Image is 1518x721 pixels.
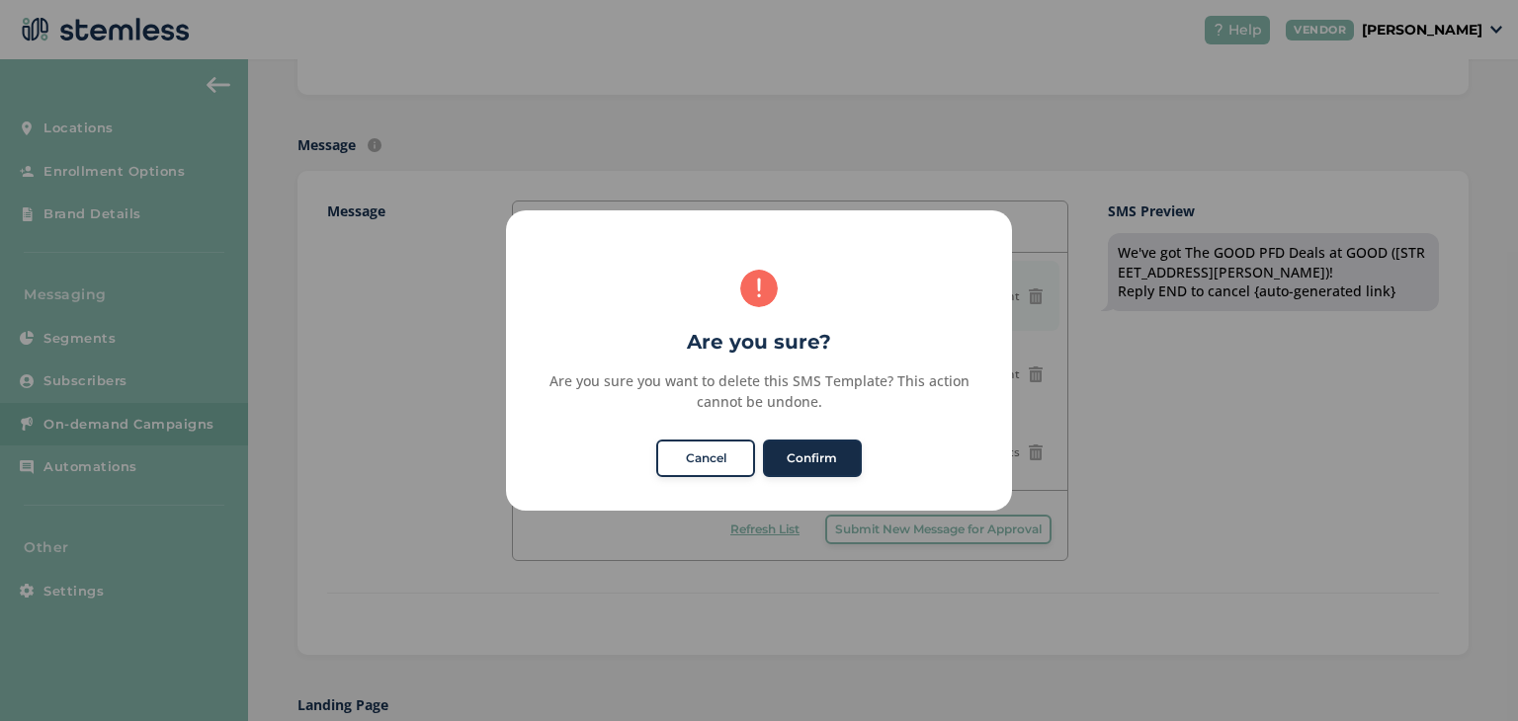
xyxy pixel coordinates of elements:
[763,440,862,477] button: Confirm
[528,370,989,412] div: Are you sure you want to delete this SMS Template? This action cannot be undone.
[506,327,1012,357] h2: Are you sure?
[1419,626,1518,721] iframe: Chat Widget
[656,440,755,477] button: Cancel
